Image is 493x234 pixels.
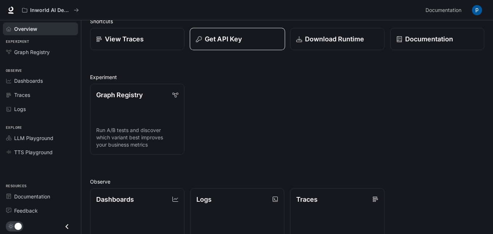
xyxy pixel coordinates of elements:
[470,3,484,17] button: User avatar
[296,194,318,204] p: Traces
[290,28,384,50] a: Download Runtime
[90,28,184,50] a: View Traces
[59,219,75,234] button: Close drawer
[90,178,484,185] h2: Observe
[205,34,242,44] p: Get API Key
[96,90,143,100] p: Graph Registry
[472,5,482,15] img: User avatar
[14,193,50,200] span: Documentation
[105,34,144,44] p: View Traces
[3,22,78,35] a: Overview
[405,34,453,44] p: Documentation
[14,48,50,56] span: Graph Registry
[15,222,22,230] span: Dark mode toggle
[390,28,485,50] a: Documentation
[14,91,30,99] span: Traces
[14,25,37,33] span: Overview
[190,28,285,50] button: Get API Key
[3,204,78,217] a: Feedback
[96,194,134,204] p: Dashboards
[3,132,78,144] a: LLM Playground
[90,73,484,81] h2: Experiment
[90,17,484,25] h2: Shortcuts
[305,34,364,44] p: Download Runtime
[3,89,78,101] a: Traces
[19,3,82,17] button: All workspaces
[14,207,38,214] span: Feedback
[14,134,53,142] span: LLM Playground
[3,74,78,87] a: Dashboards
[3,190,78,203] a: Documentation
[96,127,178,148] p: Run A/B tests and discover which variant best improves your business metrics
[30,7,71,13] p: Inworld AI Demos
[425,6,461,15] span: Documentation
[3,46,78,58] a: Graph Registry
[14,105,26,113] span: Logs
[90,84,184,155] a: Graph RegistryRun A/B tests and discover which variant best improves your business metrics
[3,103,78,115] a: Logs
[196,194,212,204] p: Logs
[423,3,467,17] a: Documentation
[14,77,43,85] span: Dashboards
[3,146,78,159] a: TTS Playground
[14,148,53,156] span: TTS Playground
